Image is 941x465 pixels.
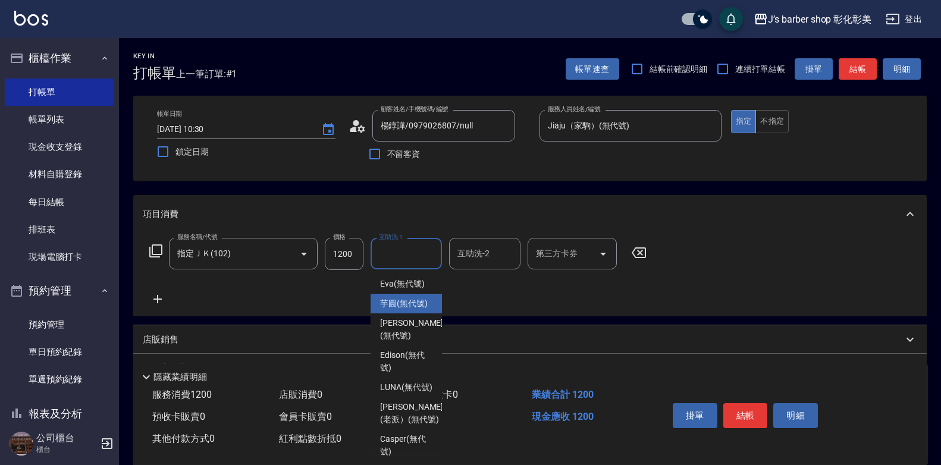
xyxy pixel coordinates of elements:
button: Choose date, selected date is 2025-10-11 [314,115,343,144]
span: 連續打單結帳 [735,63,785,76]
div: 項目消費 [133,195,927,233]
label: 服務人員姓名/編號 [548,105,600,114]
span: 店販消費 0 [279,389,322,400]
button: save [719,7,743,31]
span: Eva (無代號) [380,278,425,290]
button: Open [594,244,613,263]
button: 預約管理 [5,275,114,306]
a: 排班表 [5,216,114,243]
button: 帳單速查 [566,58,619,80]
span: LUNA (無代號) [380,381,432,394]
a: 每日結帳 [5,188,114,216]
span: 會員卡販賣 0 [279,411,332,422]
button: 結帳 [839,58,877,80]
span: 紅利點數折抵 0 [279,433,341,444]
button: 不指定 [755,110,789,133]
button: 指定 [731,110,757,133]
span: Edison (無代號) [380,349,432,374]
p: 櫃台 [36,444,97,455]
div: 店販銷售 [133,325,927,354]
span: 結帳前確認明細 [650,63,708,76]
a: 現金收支登錄 [5,133,114,161]
button: 掛單 [673,403,717,428]
label: 價格 [333,232,346,241]
span: 業績合計 1200 [532,389,594,400]
a: 帳單列表 [5,106,114,133]
a: 單日預約紀錄 [5,338,114,366]
p: 隱藏業績明細 [153,371,207,384]
div: 預收卡販賣 [133,354,927,382]
button: 明細 [883,58,921,80]
span: [PERSON_NAME](老派） (無代號) [380,401,443,426]
a: 材料自購登錄 [5,161,114,188]
a: 現場電腦打卡 [5,243,114,271]
span: [PERSON_NAME] (無代號) [380,317,443,342]
p: 項目消費 [143,208,178,221]
span: 不留客資 [387,148,421,161]
h3: 打帳單 [133,65,176,81]
h5: 公司櫃台 [36,432,97,444]
button: Open [294,244,313,263]
button: J’s barber shop 彰化彰美 [749,7,876,32]
span: 服務消費 1200 [152,389,212,400]
span: 芋圓 (無代號) [380,297,428,310]
input: YYYY/MM/DD hh:mm [157,120,309,139]
button: 櫃檯作業 [5,43,114,74]
span: 其他付款方式 0 [152,433,215,444]
p: 預收卡販賣 [143,362,187,375]
a: 單週預約紀錄 [5,366,114,393]
label: 顧客姓名/手機號碼/編號 [381,105,448,114]
a: 預約管理 [5,311,114,338]
img: Person [10,432,33,455]
span: 現金應收 1200 [532,411,594,422]
p: 店販銷售 [143,334,178,346]
label: 服務名稱/代號 [177,232,217,241]
button: 報表及分析 [5,398,114,429]
button: 結帳 [723,403,768,428]
a: 打帳單 [5,78,114,106]
span: 上一筆訂單:#1 [176,67,237,81]
h2: Key In [133,52,176,60]
span: Casper (無代號) [380,433,432,458]
span: 預收卡販賣 0 [152,411,205,422]
label: 互助洗-1 [379,232,403,241]
button: 登出 [881,8,927,30]
div: J’s barber shop 彰化彰美 [768,12,871,27]
button: 明細 [773,403,818,428]
span: 鎖定日期 [175,146,209,158]
label: 帳單日期 [157,109,182,118]
button: 掛單 [795,58,833,80]
img: Logo [14,11,48,26]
